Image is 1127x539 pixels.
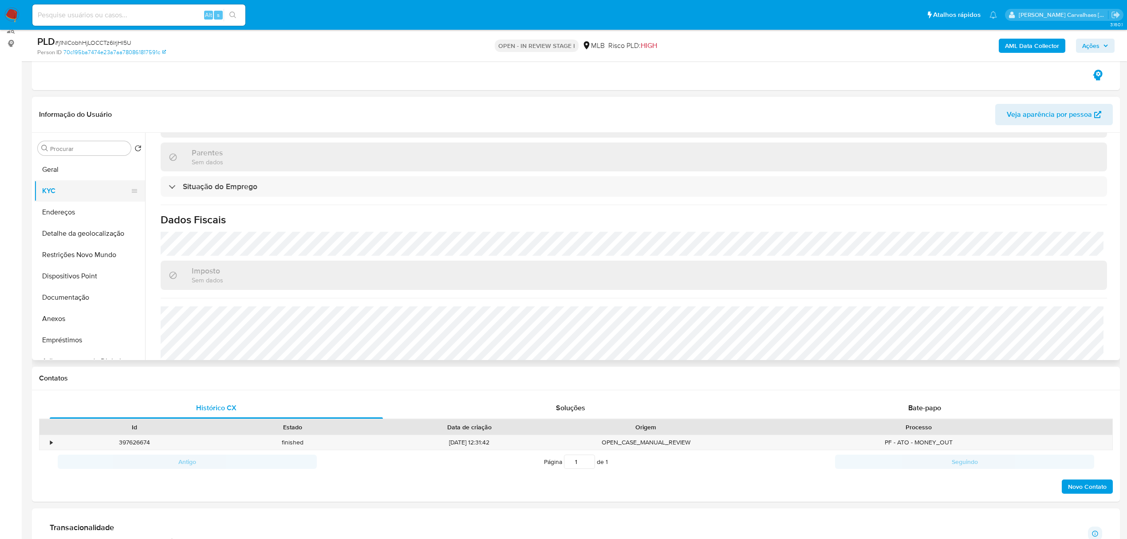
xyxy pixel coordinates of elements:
p: Sem dados [192,158,223,166]
div: 397626674 [55,435,213,450]
span: Atalhos rápidos [933,10,981,20]
p: OPEN - IN REVIEW STAGE I [495,40,579,52]
div: Origem [573,423,719,432]
span: s [217,11,220,19]
span: Novo Contato [1068,480,1107,493]
div: [DATE] 12:31:42 [372,435,567,450]
span: Soluções [556,403,585,413]
b: PLD [37,34,55,48]
span: Alt [205,11,212,19]
div: Estado [220,423,366,432]
h1: Dados Fiscais [161,213,1107,226]
button: Seguindo [835,455,1094,469]
button: AML Data Collector [999,39,1065,53]
div: ImpostoSem dados [161,261,1107,289]
span: 3.160.1 [1110,21,1123,28]
h3: Imposto [192,266,223,276]
b: AML Data Collector [1005,39,1059,53]
button: Ações [1076,39,1115,53]
button: Procurar [41,145,48,152]
button: Endereços [34,202,145,223]
h3: Situação do Emprego [183,182,257,191]
button: Restrições Novo Mundo [34,244,145,266]
span: Histórico CX [196,403,236,413]
p: sara.carvalhaes@mercadopago.com.br [1019,11,1108,19]
span: # j1NICobhHjLOCCTz6IrjHI5U [55,38,131,47]
span: Página de [544,455,608,469]
button: Dispositivos Point [34,266,145,287]
h3: Parentes [192,148,223,158]
input: Pesquise usuários ou casos... [32,9,245,21]
h1: Contatos [39,374,1113,383]
span: HIGH [641,40,657,51]
button: Veja aparência por pessoa [995,104,1113,125]
div: ParentesSem dados [161,143,1107,171]
b: Person ID [37,48,62,56]
div: Processo [731,423,1106,432]
span: Risco PLD: [608,41,657,51]
span: Veja aparência por pessoa [1007,104,1092,125]
div: • [50,438,52,447]
div: Id [61,423,207,432]
button: Documentação [34,287,145,308]
div: finished [213,435,372,450]
div: PF - ATO - MONEY_OUT [725,435,1112,450]
button: Retornar ao pedido padrão [134,145,142,155]
button: Detalhe da geolocalização [34,223,145,244]
div: MLB [582,41,605,51]
a: Sair [1111,10,1120,20]
a: 70c195ba7474e23a7aa780861817591c [63,48,166,56]
button: Empréstimos [34,329,145,351]
span: 1 [606,457,608,466]
button: Antigo [58,455,317,469]
div: Data de criação [378,423,560,432]
button: Geral [34,159,145,180]
p: Sem dados [192,276,223,284]
button: Adiantamentos de Dinheiro [34,351,145,372]
button: KYC [34,180,138,202]
button: search-icon [224,9,242,21]
a: Notificações [989,11,997,19]
div: Situação do Emprego [161,176,1107,197]
span: Bate-papo [908,403,941,413]
div: OPEN_CASE_MANUAL_REVIEW [567,435,725,450]
span: Ações [1082,39,1099,53]
h1: Informação do Usuário [39,110,112,119]
input: Procurar [50,145,127,153]
button: Novo Contato [1062,480,1113,494]
button: Anexos [34,308,145,329]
